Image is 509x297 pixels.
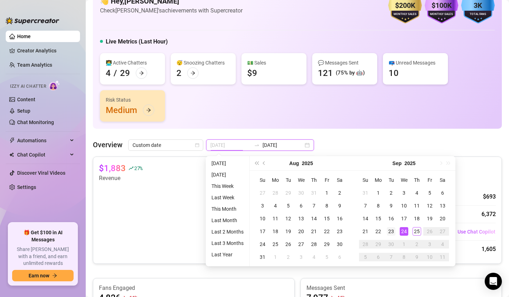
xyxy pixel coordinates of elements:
[209,182,246,190] li: This Week
[176,59,230,67] div: 😴 Snoozing Chatters
[106,37,168,46] h5: Live Metrics (Last Hour)
[17,149,68,160] span: Chat Copilot
[385,174,398,186] th: Tu
[129,166,134,171] span: rise
[398,212,410,225] td: 2025-09-17
[423,186,436,199] td: 2025-09-05
[410,225,423,238] td: 2025-09-25
[372,238,385,251] td: 2025-09-29
[209,205,246,213] li: This Month
[295,225,308,238] td: 2025-08-20
[333,199,346,212] td: 2025-08-09
[297,214,305,223] div: 13
[297,189,305,197] div: 30
[17,119,54,125] a: Chat Monitoring
[269,251,282,263] td: 2025-09-01
[423,199,436,212] td: 2025-09-12
[333,225,346,238] td: 2025-08-23
[308,225,320,238] td: 2025-08-21
[320,251,333,263] td: 2025-09-05
[413,214,421,223] div: 18
[295,186,308,199] td: 2025-07-30
[483,193,496,201] div: $693
[269,238,282,251] td: 2025-08-25
[387,189,395,197] div: 2
[374,214,383,223] div: 15
[310,227,318,236] div: 21
[17,170,65,176] a: Discover Viral Videos
[361,214,370,223] div: 14
[310,253,318,261] div: 4
[372,199,385,212] td: 2025-09-08
[295,212,308,225] td: 2025-08-13
[256,251,269,263] td: 2025-08-31
[361,227,370,236] div: 21
[106,96,159,104] div: Risk Status
[295,174,308,186] th: We
[253,156,260,170] button: Last year (Control + left)
[284,201,293,210] div: 5
[359,251,372,263] td: 2025-10-05
[423,251,436,263] td: 2025-10-10
[359,186,372,199] td: 2025-08-31
[320,212,333,225] td: 2025-08-15
[284,240,293,249] div: 26
[436,238,449,251] td: 2025-10-04
[256,212,269,225] td: 2025-08-10
[49,80,60,91] img: AI Chatter
[425,12,458,17] div: Monthly Sales
[413,253,421,261] div: 9
[308,251,320,263] td: 2025-09-04
[385,225,398,238] td: 2025-09-23
[284,253,293,261] div: 2
[308,238,320,251] td: 2025-08-28
[134,165,143,171] span: 27 %
[284,189,293,197] div: 29
[139,71,144,76] span: arrow-right
[282,212,295,225] td: 2025-08-12
[209,239,246,247] li: Last 3 Months
[271,201,280,210] div: 4
[335,227,344,236] div: 23
[302,156,313,170] button: Choose a year
[247,59,301,67] div: 💵 Sales
[258,227,267,236] div: 17
[209,216,246,225] li: Last Month
[12,229,74,243] span: 🎁 Get $100 in AI Messages
[258,214,267,223] div: 10
[282,251,295,263] td: 2025-09-02
[282,199,295,212] td: 2025-08-05
[436,174,449,186] th: Sa
[12,270,74,281] button: Earn nowarrow-right
[260,156,268,170] button: Previous month (PageUp)
[333,212,346,225] td: 2025-08-16
[269,174,282,186] th: Mo
[425,227,434,236] div: 26
[271,189,280,197] div: 28
[323,201,331,210] div: 8
[258,201,267,210] div: 3
[17,108,30,114] a: Setup
[333,238,346,251] td: 2025-08-30
[209,193,246,202] li: Last Week
[436,186,449,199] td: 2025-09-06
[284,227,293,236] div: 19
[271,214,280,223] div: 11
[335,253,344,261] div: 6
[295,251,308,263] td: 2025-09-03
[413,201,421,210] div: 11
[359,174,372,186] th: Su
[423,212,436,225] td: 2025-09-19
[269,199,282,212] td: 2025-08-04
[269,212,282,225] td: 2025-08-11
[398,199,410,212] td: 2025-09-10
[410,212,423,225] td: 2025-09-18
[209,170,246,179] li: [DATE]
[256,199,269,212] td: 2025-08-03
[106,59,159,67] div: 👩‍💻 Active Chatters
[17,34,31,39] a: Home
[398,225,410,238] td: 2025-09-24
[258,240,267,249] div: 24
[271,227,280,236] div: 18
[308,174,320,186] th: Th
